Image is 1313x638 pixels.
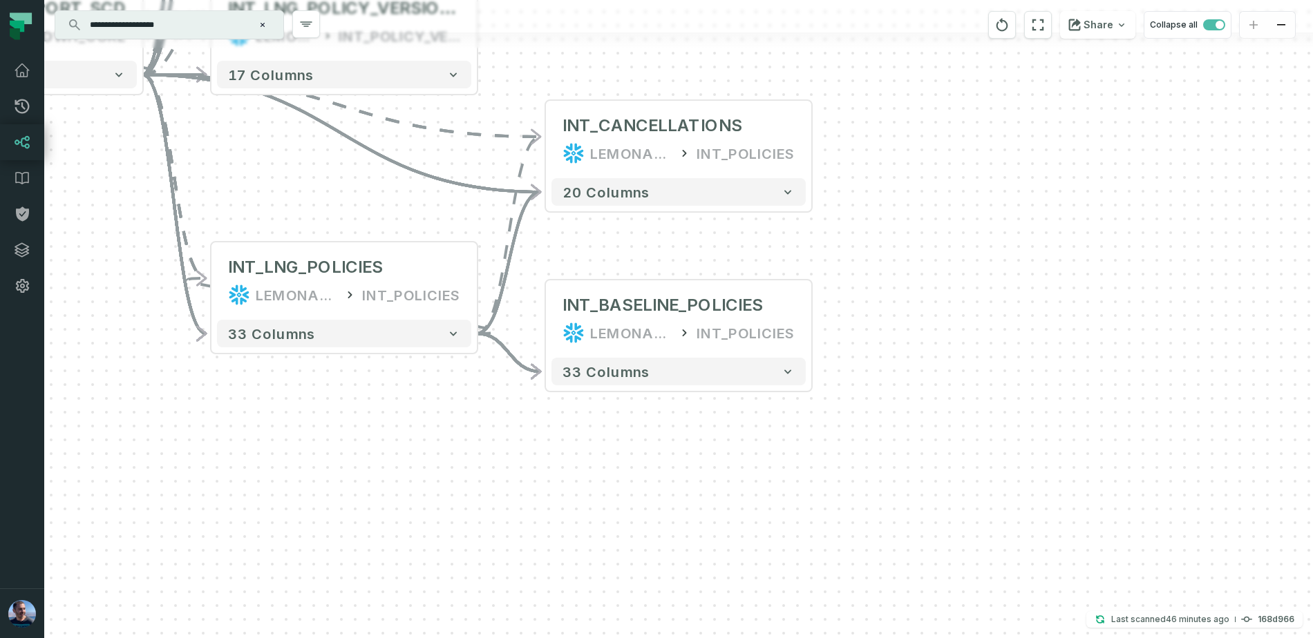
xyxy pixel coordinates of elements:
div: LEMONADE_DWH [590,142,672,164]
span: 17 columns [228,66,314,83]
g: Edge from 7812bdf5c5b9d7ae41e9570ea322a369 to bd16c1743a7e89de300e781df53f4134 [142,75,540,137]
g: Edge from 582c94af657265728cb762318e5af79c to bd16c1743a7e89de300e781df53f4134 [477,137,540,333]
g: Edge from 7812bdf5c5b9d7ae41e9570ea322a369 to 582c94af657265728cb762318e5af79c [142,75,206,278]
div: LEMONADE_DWH [256,284,337,306]
img: avatar of Tal Kurnas [8,600,36,628]
g: Edge from 582c94af657265728cb762318e5af79c to bd16c1743a7e89de300e781df53f4134 [477,192,540,333]
button: Collapse all [1144,11,1231,39]
g: Edge from 582c94af657265728cb762318e5af79c to 582c94af657265728cb762318e5af79c [187,278,495,333]
span: 33 columns [228,325,315,342]
div: INT_BASELINE_POLICIES [563,294,763,316]
button: zoom out [1267,12,1295,39]
div: INT_POLICIES [697,322,795,344]
relative-time: Sep 26, 2025, 11:24 AM EDT [1166,614,1229,624]
g: Edge from 7812bdf5c5b9d7ae41e9570ea322a369 to bd16c1743a7e89de300e781df53f4134 [142,75,540,192]
button: Last scanned[DATE] 11:24:53 AM168d966 [1086,611,1303,628]
span: 20 columns [563,184,650,200]
button: Share [1060,11,1135,39]
g: Edge from 582c94af657265728cb762318e5af79c to 1b0efa14473e5fde6cfcb3b1132b301c [477,333,540,371]
div: INT_POLICIES [697,142,795,164]
button: Clear search query [256,18,270,32]
p: Last scanned [1111,612,1229,626]
div: LEMONADE_DWH [590,322,672,344]
span: 33 columns [563,363,650,380]
g: Edge from 7812bdf5c5b9d7ae41e9570ea322a369 to 582c94af657265728cb762318e5af79c [142,75,206,333]
div: INT_CANCELLATIONS [563,115,742,137]
h4: 168d966 [1258,615,1294,623]
div: INT_LNG_POLICIES [228,256,383,278]
div: INT_POLICIES [362,284,460,306]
